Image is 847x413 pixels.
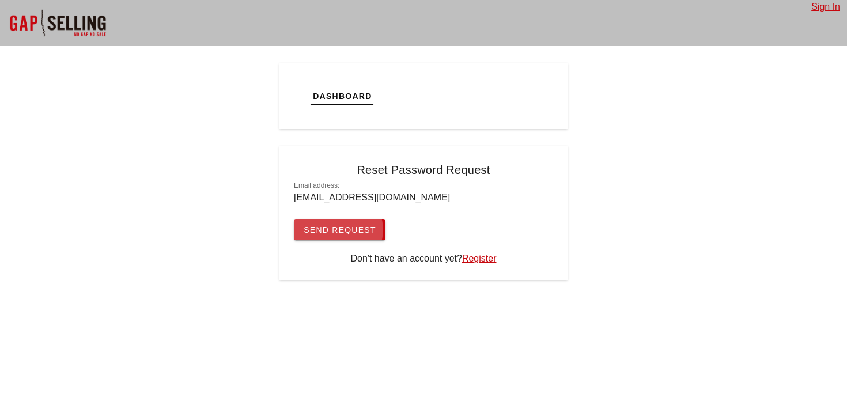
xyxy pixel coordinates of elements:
button: Calendar [440,78,510,115]
button: Tasks [510,78,559,115]
button: Send Request [294,219,385,240]
span: Send Request [303,225,376,234]
span: Dashboard [312,92,372,101]
label: Email address: [294,181,339,190]
button: Dashboard [303,78,381,115]
a: Register [462,253,497,263]
div: Don't have an account yet? [294,252,553,266]
span: Calendar [449,92,501,101]
span: Tasks [519,92,550,101]
h4: Reset Password Request [294,161,553,179]
img: logo.png [300,84,309,107]
button: Tickets [381,78,440,115]
span: Tickets [391,92,431,101]
a: Sign In [811,2,840,12]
